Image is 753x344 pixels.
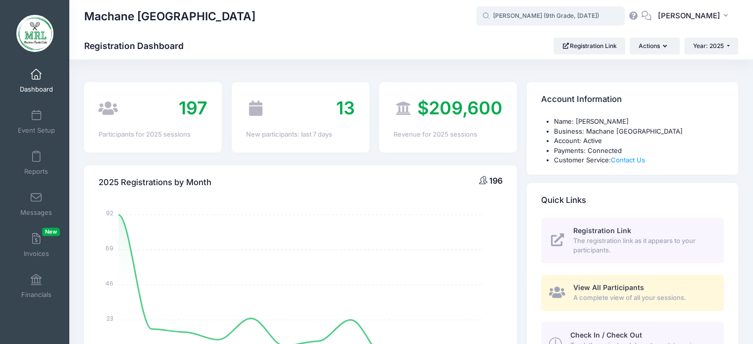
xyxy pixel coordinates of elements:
[573,236,712,255] span: The registration link as it appears to your participants.
[18,126,55,135] span: Event Setup
[573,283,644,292] span: View All Participants
[24,249,49,258] span: Invoices
[541,186,586,214] h4: Quick Links
[573,293,712,303] span: A complete view of all your sessions.
[554,117,724,127] li: Name: [PERSON_NAME]
[554,127,724,137] li: Business: Machane [GEOGRAPHIC_DATA]
[24,167,48,176] span: Reports
[541,218,724,263] a: Registration Link The registration link as it appears to your participants.
[658,10,720,21] span: [PERSON_NAME]
[106,279,114,288] tspan: 46
[13,187,60,221] a: Messages
[553,38,625,54] a: Registration Link
[13,146,60,180] a: Reports
[20,208,52,217] span: Messages
[84,41,192,51] h1: Registration Dashboard
[84,5,255,28] h1: Machane [GEOGRAPHIC_DATA]
[570,331,642,339] span: Check In / Check Out
[13,63,60,98] a: Dashboard
[42,228,60,236] span: New
[554,146,724,156] li: Payments: Connected
[21,291,51,299] span: Financials
[630,38,679,54] button: Actions
[107,314,114,322] tspan: 23
[693,42,724,49] span: Year: 2025
[489,176,502,186] span: 196
[611,156,645,164] a: Contact Us
[106,209,114,217] tspan: 92
[20,85,53,94] span: Dashboard
[394,130,502,140] div: Revenue for 2025 sessions
[336,97,355,119] span: 13
[684,38,738,54] button: Year: 2025
[554,155,724,165] li: Customer Service:
[179,97,207,119] span: 197
[541,275,724,311] a: View All Participants A complete view of all your sessions.
[652,5,738,28] button: [PERSON_NAME]
[554,136,724,146] li: Account: Active
[13,228,60,262] a: InvoicesNew
[99,130,207,140] div: Participants for 2025 sessions
[16,15,53,52] img: Machane Racket Lake
[106,244,114,252] tspan: 69
[541,86,622,114] h4: Account Information
[99,168,211,197] h4: 2025 Registrations by Month
[13,269,60,303] a: Financials
[573,226,631,235] span: Registration Link
[246,130,355,140] div: New participants: last 7 days
[417,97,502,119] span: $209,600
[476,6,625,26] input: Search by First Name, Last Name, or Email...
[13,104,60,139] a: Event Setup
